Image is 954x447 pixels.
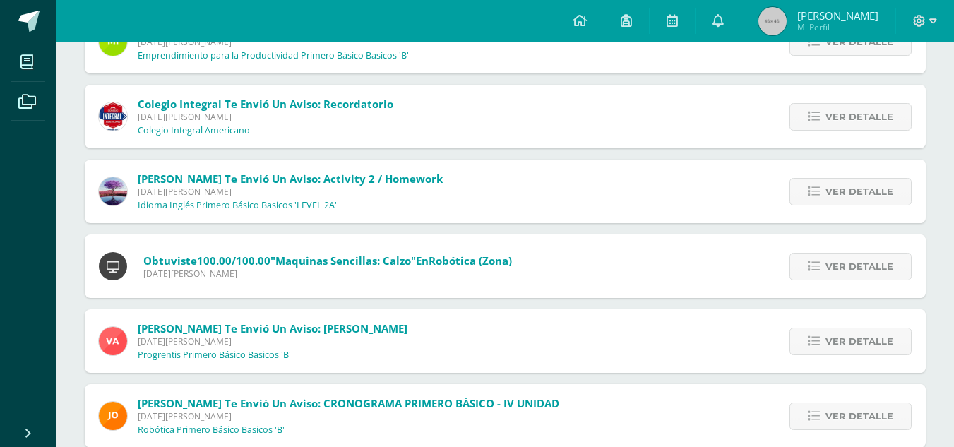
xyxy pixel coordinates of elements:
img: 3d8ecf278a7f74c562a74fe44b321cd5.png [99,102,127,131]
p: Progrentis Primero Básico Basicos 'B' [138,350,291,361]
span: Ver detalle [825,104,893,130]
span: [PERSON_NAME] [797,8,878,23]
span: [DATE][PERSON_NAME] [143,268,512,280]
span: Ver detalle [825,403,893,429]
p: Idioma Inglés Primero Básico Basicos 'LEVEL 2A' [138,200,337,211]
img: 7a80fdc5f59928efee5a6dcd101d4975.png [99,327,127,355]
span: Obtuviste en [143,254,512,268]
img: 30108eeae6c649a9a82bfbaad6c0d1cb.png [99,402,127,430]
span: Mi Perfil [797,21,878,33]
span: Ver detalle [825,328,893,354]
img: 45x45 [758,7,787,35]
span: [DATE][PERSON_NAME] [138,186,443,198]
p: Robótica Primero Básico Basicos 'B' [138,424,285,436]
p: Emprendimiento para la Productividad Primero Básico Basicos 'B' [138,50,409,61]
span: Ver detalle [825,254,893,280]
span: [DATE][PERSON_NAME] [138,335,407,347]
span: Colegio Integral te envió un aviso: Recordatorio [138,97,393,111]
span: Robótica (Zona) [429,254,512,268]
span: Ver detalle [825,179,893,205]
span: [DATE][PERSON_NAME] [138,410,559,422]
span: 100.00/100.00 [197,254,270,268]
span: [DATE][PERSON_NAME] [138,111,393,123]
p: Colegio Integral Americano [138,125,250,136]
span: [PERSON_NAME] te envió un aviso: CRONOGRAMA PRIMERO BÁSICO - IV UNIDAD [138,396,559,410]
img: 819dedfd066c28cbca04477d4ebe005d.png [99,177,127,205]
span: [PERSON_NAME] te envió un aviso: [PERSON_NAME] [138,321,407,335]
span: [PERSON_NAME] te envió un aviso: Activity 2 / Homework [138,172,443,186]
span: "Maquinas sencillas: Calzo" [270,254,416,268]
